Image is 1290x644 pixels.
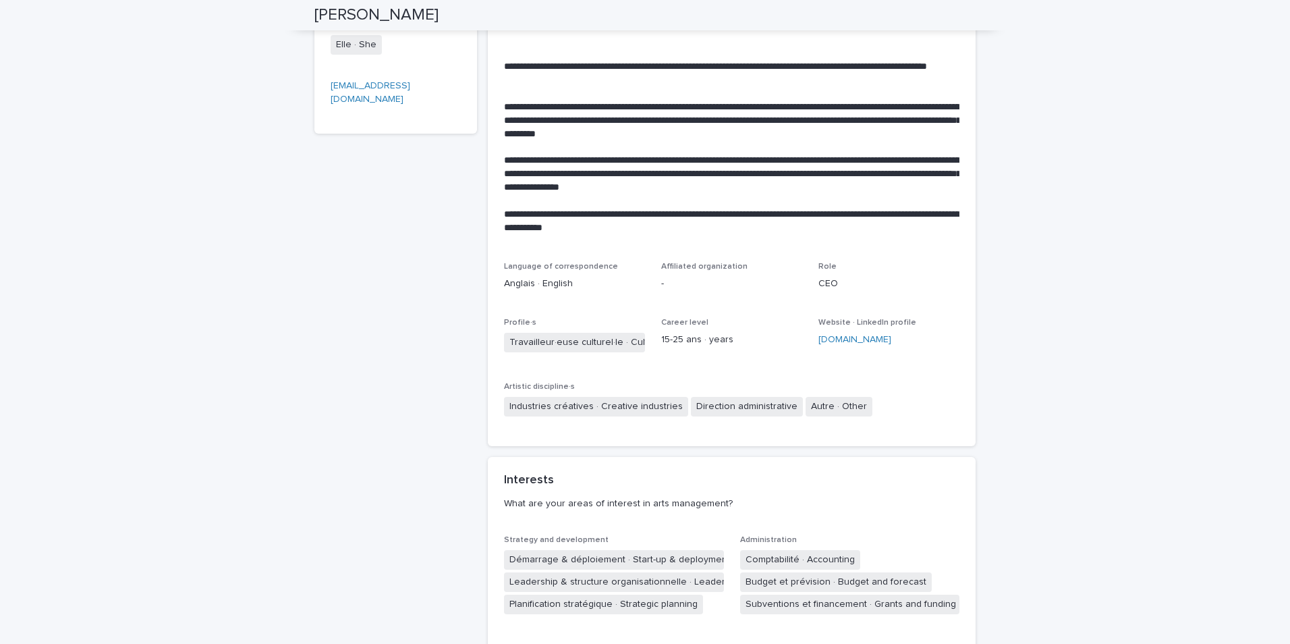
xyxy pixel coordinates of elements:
[504,498,954,510] p: What are your areas of interest in arts management?
[661,333,802,347] p: 15-25 ans · years
[740,550,860,570] span: Comptabilité · Accounting
[504,550,724,570] span: Démarrage & déploiement · Start-up & deployment
[740,595,960,614] span: Subventions et financement · Grants and funding
[314,5,439,25] h2: [PERSON_NAME]
[504,383,575,391] span: Artistic discipline·s
[661,263,748,271] span: Affiliated organization
[504,263,618,271] span: Language of correspondence
[504,397,688,417] span: Industries créatives · Creative industries
[661,277,802,291] p: -
[806,397,872,417] span: Autre · Other
[818,319,916,327] span: Website · LinkedIn profile
[740,536,797,544] span: Administration
[504,595,703,614] span: Planification stratégique · Strategic planning
[818,335,891,344] a: [DOMAIN_NAME]
[818,277,959,291] p: CEO
[661,319,708,327] span: Career level
[691,397,803,417] span: Direction administrative
[818,263,837,271] span: Role
[504,473,554,488] h2: Interests
[504,572,724,592] span: Leadership & structure organisationnelle · Leadership & Organizational structure
[504,277,645,291] p: Anglais · English
[331,35,382,55] span: Elle · She
[740,572,932,592] span: Budget et prévision · Budget and forecast
[504,319,536,327] span: Profile·s
[504,536,609,544] span: Strategy and development
[331,81,410,105] a: [EMAIL_ADDRESS][DOMAIN_NAME]
[504,333,645,352] span: Travailleur·euse culturel·le · Cultural worker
